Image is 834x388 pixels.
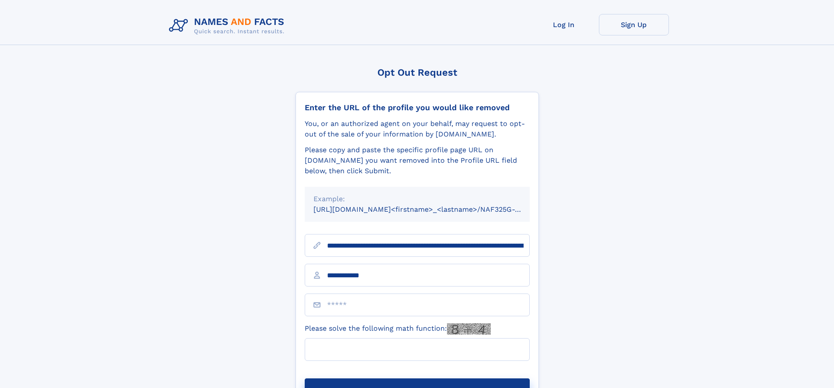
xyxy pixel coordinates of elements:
div: You, or an authorized agent on your behalf, may request to opt-out of the sale of your informatio... [305,119,530,140]
div: Please copy and paste the specific profile page URL on [DOMAIN_NAME] you want removed into the Pr... [305,145,530,176]
div: Enter the URL of the profile you would like removed [305,103,530,112]
a: Log In [529,14,599,35]
small: [URL][DOMAIN_NAME]<firstname>_<lastname>/NAF325G-xxxxxxxx [313,205,546,213]
div: Example: [313,194,521,204]
label: Please solve the following math function: [305,323,491,335]
a: Sign Up [599,14,669,35]
img: Logo Names and Facts [165,14,292,38]
div: Opt Out Request [296,67,539,78]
